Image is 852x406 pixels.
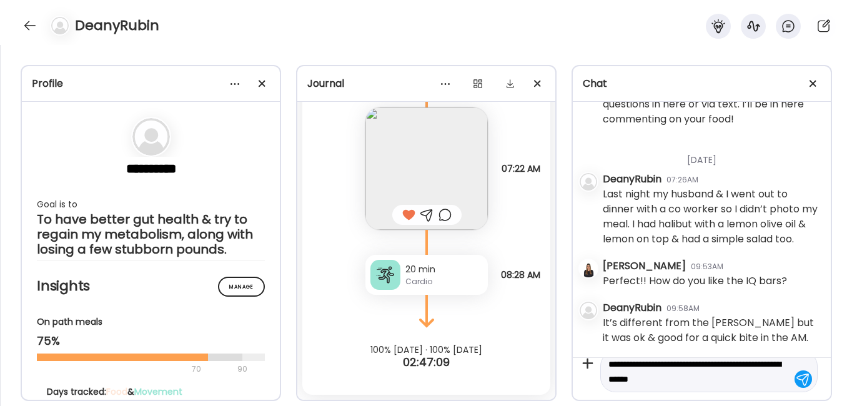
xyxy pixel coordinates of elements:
div: To have better gut health & try to regain my metabolism, along with losing a few stubborn pounds. [37,212,265,257]
img: bg-avatar-default.svg [580,302,597,319]
img: avatars%2Fkjfl9jNWPhc7eEuw3FeZ2kxtUMH3 [580,260,597,277]
div: 02:47:09 [297,355,555,370]
div: 09:53AM [691,261,723,272]
div: 09:58AM [666,303,700,314]
img: bg-avatar-default.svg [51,17,69,34]
div: 70 [37,362,234,377]
h2: Insights [37,277,265,295]
div: 07:26AM [666,174,698,186]
div: We’re connected! You can always ask questions in here or via text. I’ll be in here commenting on ... [603,82,821,127]
div: Manage [218,277,265,297]
div: 75% [37,334,265,349]
span: 08:28 AM [501,269,540,280]
div: Profile [32,76,270,91]
div: Journal [307,76,545,91]
div: Perfect!! How do you like the IQ bars? [603,274,787,289]
div: [DATE] [603,139,821,172]
div: DeanyRubin [603,172,661,187]
div: It’s different from the [PERSON_NAME] but it was ok & good for a quick bite in the AM. [603,315,821,345]
div: Goal is to [37,197,265,212]
span: Food [106,385,127,398]
span: 07:22 AM [502,163,540,174]
h4: DeanyRubin [75,16,159,36]
div: On path meals [37,315,265,329]
img: bg-avatar-default.svg [132,118,170,156]
div: Days tracked: & [47,385,255,399]
div: 20 min [405,263,483,276]
div: Last night my husband & I went out to dinner with a co worker so I didn’t photo my meal. I had ha... [603,187,821,247]
div: DeanyRubin [603,300,661,315]
div: 90 [236,362,249,377]
img: bg-avatar-default.svg [580,173,597,191]
div: [PERSON_NAME] [603,259,686,274]
img: images%2FT4hpSHujikNuuNlp83B0WiiAjC52%2FhzTazJPahG9SIOLyPJta%2FKmtRefhkyHpXw2iK1gY9_240 [365,107,488,230]
div: Chat [583,76,821,91]
span: Movement [134,385,182,398]
div: Cardio [405,276,483,287]
div: 100% [DATE] · 100% [DATE] [297,345,555,355]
